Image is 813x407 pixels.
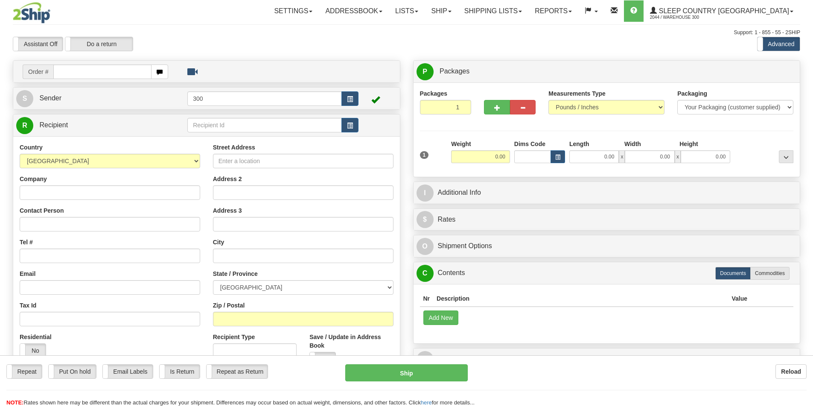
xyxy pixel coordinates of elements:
[389,0,425,22] a: Lists
[417,237,797,255] a: OShipment Options
[39,121,68,129] span: Recipient
[213,269,258,278] label: State / Province
[781,368,801,375] b: Reload
[213,301,245,310] label: Zip / Postal
[187,118,342,132] input: Recipient Id
[20,301,36,310] label: Tax Id
[417,211,434,228] span: $
[417,211,797,228] a: $Rates
[417,265,434,282] span: C
[677,89,707,98] label: Packaging
[758,37,800,51] label: Advanced
[679,140,698,148] label: Height
[417,264,797,282] a: CContents
[528,0,578,22] a: Reports
[514,140,545,148] label: Dims Code
[20,344,46,357] label: No
[793,160,812,247] iframe: chat widget
[417,63,434,80] span: P
[624,140,641,148] label: Width
[715,267,751,280] label: Documents
[13,2,50,23] img: logo2044.jpg
[213,238,224,246] label: City
[20,175,47,183] label: Company
[310,352,335,366] label: No
[750,267,790,280] label: Commodities
[6,399,23,406] span: NOTE:
[440,67,469,75] span: Packages
[16,117,33,134] span: R
[728,291,751,307] th: Value
[7,365,42,378] label: Repeat
[20,143,43,152] label: Country
[569,140,589,148] label: Length
[775,364,807,379] button: Reload
[213,206,242,215] label: Address 3
[619,150,625,163] span: x
[103,365,153,378] label: Email Labels
[16,90,187,107] a: S Sender
[213,175,242,183] label: Address 2
[548,89,606,98] label: Measurements Type
[417,184,797,202] a: IAdditional Info
[268,0,319,22] a: Settings
[16,117,169,134] a: R Recipient
[644,0,800,22] a: Sleep Country [GEOGRAPHIC_DATA] 2044 / Warehouse 300
[417,351,434,368] span: R
[39,94,61,102] span: Sender
[420,89,448,98] label: Packages
[16,90,33,107] span: S
[420,151,429,159] span: 1
[425,0,457,22] a: Ship
[657,7,789,15] span: Sleep Country [GEOGRAPHIC_DATA]
[20,238,33,246] label: Tel #
[417,184,434,202] span: I
[433,291,728,307] th: Description
[213,143,255,152] label: Street Address
[49,365,96,378] label: Put On hold
[65,37,133,51] label: Do a return
[319,0,389,22] a: Addressbook
[675,150,681,163] span: x
[213,154,393,168] input: Enter a location
[13,29,800,36] div: Support: 1 - 855 - 55 - 2SHIP
[650,13,714,22] span: 2044 / Warehouse 300
[23,64,53,79] span: Order #
[160,365,200,378] label: Is Return
[451,140,471,148] label: Weight
[423,310,459,325] button: Add New
[458,0,528,22] a: Shipping lists
[417,351,797,368] a: RReturn Shipment
[420,291,434,307] th: Nr
[213,333,255,341] label: Recipient Type
[13,37,63,51] label: Assistant Off
[20,333,52,341] label: Residential
[421,399,432,406] a: here
[187,91,342,106] input: Sender Id
[779,150,793,163] div: ...
[309,333,393,350] label: Save / Update in Address Book
[207,365,268,378] label: Repeat as Return
[20,206,64,215] label: Contact Person
[417,238,434,255] span: O
[417,63,797,80] a: P Packages
[20,269,35,278] label: Email
[345,364,468,381] button: Ship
